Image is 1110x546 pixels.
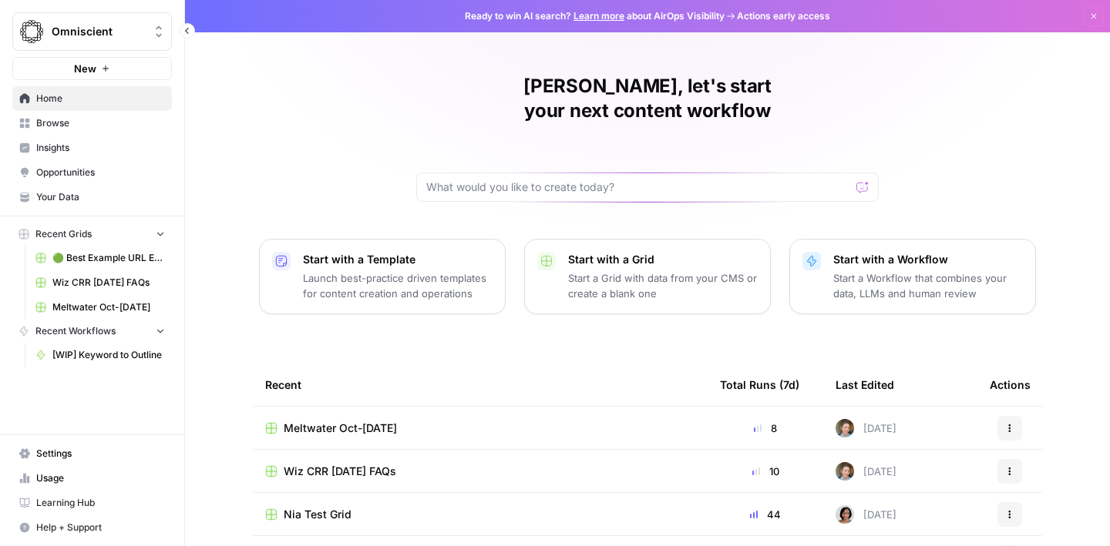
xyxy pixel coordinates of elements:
[29,343,172,367] a: [WIP] Keyword to Outline
[12,86,172,111] a: Home
[720,420,811,436] div: 8
[568,252,758,267] p: Start with a Grid
[12,515,172,540] button: Help + Support
[12,136,172,160] a: Insights
[35,227,92,241] span: Recent Grids
[36,116,165,130] span: Browse
[284,420,397,436] span: Meltwater Oct-[DATE]
[303,252,493,267] p: Start with a Template
[36,521,165,534] span: Help + Support
[12,57,172,80] button: New
[720,363,799,406] div: Total Runs (7d)
[568,270,758,301] p: Start a Grid with data from your CMS or create a blank one
[29,270,172,295] a: Wiz CRR [DATE] FAQs
[36,92,165,106] span: Home
[52,276,165,290] span: Wiz CRR [DATE] FAQs
[836,462,896,481] div: [DATE]
[265,464,695,479] a: Wiz CRR [DATE] FAQs
[284,507,351,522] span: Nia Test Grid
[990,363,1031,406] div: Actions
[12,441,172,466] a: Settings
[12,185,172,209] a: Your Data
[833,270,1023,301] p: Start a Workflow that combines your data, LLMs and human review
[284,464,396,479] span: Wiz CRR [DATE] FAQs
[259,239,506,314] button: Start with a TemplateLaunch best-practice driven templates for content creation and operations
[573,10,624,22] a: Learn more
[836,505,896,524] div: [DATE]
[36,190,165,204] span: Your Data
[52,348,165,362] span: [WIP] Keyword to Outline
[52,300,165,314] span: Meltwater Oct-[DATE]
[265,420,695,436] a: Meltwater Oct-[DATE]
[836,363,894,406] div: Last Edited
[836,419,896,437] div: [DATE]
[833,252,1023,267] p: Start with a Workflow
[524,239,771,314] button: Start with a GridStart a Grid with data from your CMS or create a blank one
[12,160,172,185] a: Opportunities
[416,74,879,123] h1: [PERSON_NAME], let's start your next content workflow
[465,9,725,23] span: Ready to win AI search? about AirOps Visibility
[12,12,172,51] button: Workspace: Omniscient
[789,239,1036,314] button: Start with a WorkflowStart a Workflow that combines your data, LLMs and human review
[35,324,116,338] span: Recent Workflows
[836,462,854,481] img: rf2rn9zvzm0kd2cz4body8wx16zs
[36,447,165,461] span: Settings
[836,419,854,437] img: rf2rn9zvzm0kd2cz4body8wx16zs
[12,223,172,246] button: Recent Grids
[737,9,830,23] span: Actions early access
[265,507,695,522] a: Nia Test Grid
[36,141,165,155] span: Insights
[12,491,172,515] a: Learning Hub
[426,179,850,195] input: What would you like to create today?
[36,471,165,485] span: Usage
[29,295,172,320] a: Meltwater Oct-[DATE]
[18,18,45,45] img: Omniscient Logo
[29,246,172,270] a: 🟢 Best Example URL Extractor Grid (4)
[74,61,96,76] span: New
[303,270,493,301] p: Launch best-practice driven templates for content creation and operations
[12,320,172,343] button: Recent Workflows
[720,507,811,522] div: 44
[52,24,145,39] span: Omniscient
[52,251,165,265] span: 🟢 Best Example URL Extractor Grid (4)
[12,111,172,136] a: Browse
[836,505,854,524] img: 2ns17aq5gcu63ep90r8nosmzf02r
[265,363,695,406] div: Recent
[36,166,165,179] span: Opportunities
[36,496,165,510] span: Learning Hub
[720,464,811,479] div: 10
[12,466,172,491] a: Usage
